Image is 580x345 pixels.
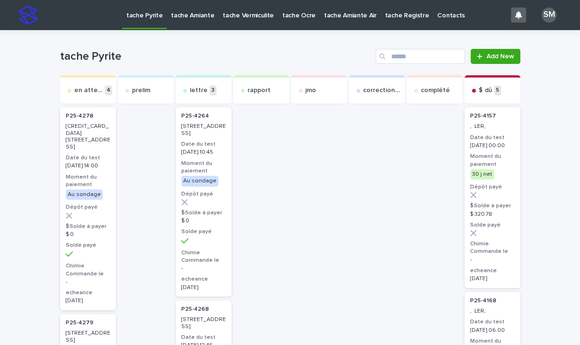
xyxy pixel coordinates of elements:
[181,334,226,341] h3: Date du test
[470,153,515,168] h3: Moment du paiement
[470,142,515,149] p: [DATE] 00:00
[66,289,110,297] h3: echeance
[181,275,226,283] h3: echeance
[305,86,316,94] p: jmo
[132,86,150,94] p: prelim
[181,218,226,224] p: $ 0
[181,141,226,148] h3: Date du test
[487,53,514,60] span: Add New
[464,107,520,288] a: P25-4157 , LER,Date du test[DATE] 00:00Moment du paiement30 j netDépôt payé$Solde à payer$ 320.78...
[66,173,110,188] h3: Moment du paiement
[181,160,226,175] h3: Moment du paiement
[176,107,232,297] a: P25-4264 [STREET_ADDRESS]Date du test[DATE] 10:45Moment du paiementAu sondageDépôt payé$Solde à p...
[363,86,401,94] p: correction exp
[60,50,372,63] h1: tache Pyrite
[247,86,271,94] p: rapport
[66,113,93,119] p: P25-4278
[470,318,515,326] h3: Date du test
[74,86,103,94] p: en attente
[181,249,226,264] h3: Chimie Commande le
[181,306,209,313] p: P25-4268
[470,183,515,191] h3: Dépôt payé
[66,298,110,304] p: [DATE]
[421,86,450,94] p: complété
[470,202,515,210] h3: $Solde à payer
[209,86,217,95] p: 3
[66,223,110,230] h3: $Solde à payer
[19,6,38,24] img: stacker-logo-s-only.png
[470,113,496,119] p: P25-4157
[66,262,110,277] h3: Chimie Commande le
[66,242,110,249] h3: Solde payé
[181,149,226,156] p: [DATE] 10:45
[190,86,208,94] p: lettre
[470,211,515,218] p: $ 320.78
[470,298,496,304] p: P25-4168
[181,190,226,198] h3: Dépôt payé
[470,240,515,255] h3: Chimie Commande le
[471,49,520,64] a: Add New
[66,231,110,238] p: $ 0
[66,189,103,200] div: Au sondage
[66,163,110,169] p: [DATE] 14:00
[66,320,93,326] p: P25-4279
[181,284,226,291] p: [DATE]
[60,107,116,310] a: P25-4278 [CREDIT_CARD_DATA][STREET_ADDRESS]Date du test[DATE] 14:00Moment du paiementAu sondageDé...
[494,86,501,95] p: 5
[181,123,226,137] p: [STREET_ADDRESS]
[105,86,112,95] p: 4
[66,330,110,344] p: [STREET_ADDRESS]
[181,113,209,119] p: P25-4264
[470,267,515,274] h3: echeance
[181,316,226,330] p: [STREET_ADDRESS]
[66,123,110,150] p: [CREDIT_CARD_DATA][STREET_ADDRESS]
[66,204,110,211] h3: Dépôt payé
[479,86,492,94] p: $ dû
[470,275,515,282] p: [DATE]
[470,134,515,141] h3: Date du test
[470,308,515,314] p: , LER,
[470,327,515,334] p: [DATE] 06:00
[66,154,110,162] h3: Date du test
[470,123,515,130] p: , LER,
[181,209,226,217] h3: $Solde à payer
[181,265,226,272] p: -
[66,279,110,285] p: -
[470,169,494,180] div: 30 j net
[470,257,515,263] p: -
[470,221,515,229] h3: Solde payé
[181,176,218,186] div: Au sondage
[181,228,226,235] h3: Solde payé
[376,49,465,64] input: Search
[541,8,557,23] div: SM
